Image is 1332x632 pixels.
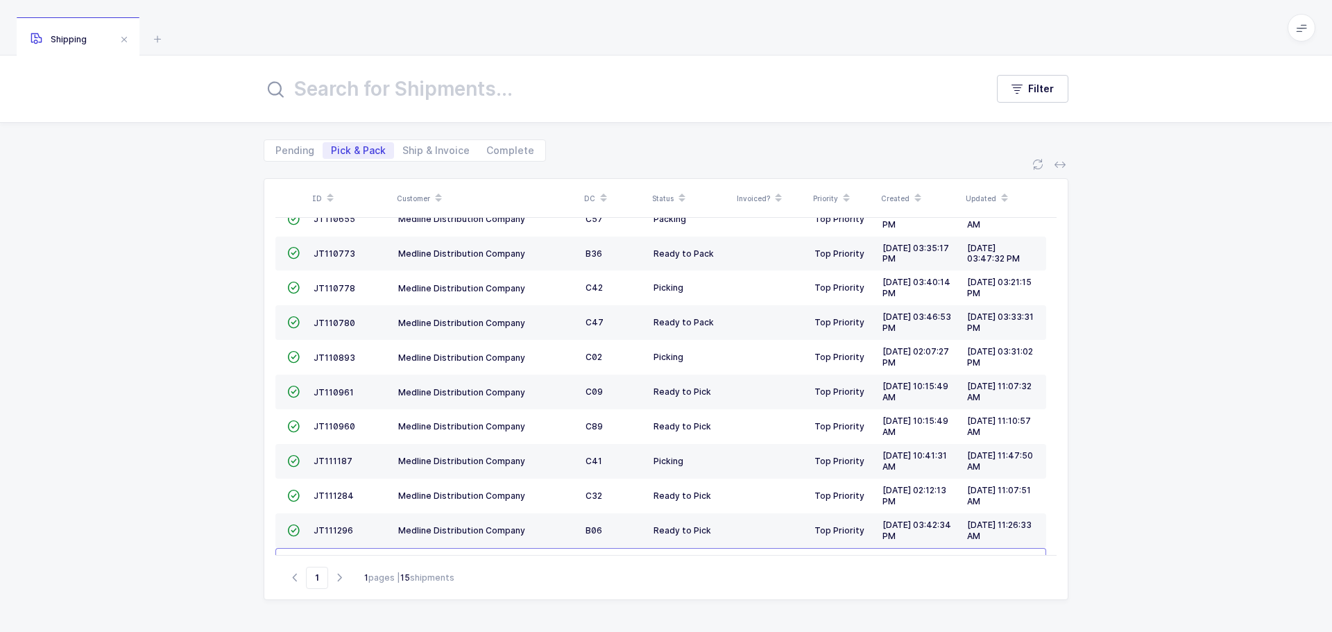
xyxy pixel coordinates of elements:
span: [DATE] 03:35:17 PM [882,243,949,264]
span: JT110655 [314,214,355,224]
span: [DATE] 03:42:34 PM [882,520,951,541]
span: [DATE] 03:47:32 PM [967,243,1020,264]
span: Ship & Invoice [402,146,470,155]
span: Medline Distribution Company [398,352,525,363]
div: DC [584,187,644,210]
span:  [287,386,300,397]
button: Filter [997,75,1068,103]
span: [DATE] 02:16:02 PM [882,208,948,230]
span: JT110893 [314,352,355,363]
span: [DATE] 10:15:49 AM [882,416,948,437]
span: JT110778 [314,283,355,293]
span: Packing [654,214,686,224]
div: Priority [813,187,873,210]
span: JT110780 [314,318,355,328]
span: [DATE] 03:21:15 PM [967,277,1032,298]
span: Shipping [31,34,87,44]
div: ID [312,187,388,210]
span: Go to [306,567,328,589]
div: pages | shipments [364,572,454,584]
span: C41 [586,456,602,466]
span: JT111187 [314,456,352,466]
span: Pick & Pack [331,146,386,155]
span: [DATE] 11:07:51 AM [967,485,1031,506]
span: Medline Distribution Company [398,248,525,259]
span: Picking [654,352,683,362]
span: C57 [586,214,603,224]
span: [DATE] 10:41:31 AM [882,450,947,472]
b: 1 [364,572,368,583]
span: Medline Distribution Company [398,525,525,536]
span:  [287,525,300,536]
span: Filter [1028,82,1054,96]
span: Ready to Pack [654,317,714,327]
div: Created [881,187,957,210]
span: Picking [654,456,683,466]
span: Top Priority [814,248,864,259]
span: Ready to Pick [654,525,711,536]
span: C42 [586,282,603,293]
span: [DATE] 11:07:32 AM [967,381,1032,402]
span: [DATE] 08:11:10 AM [967,554,1031,576]
span: [DATE] 11:26:33 AM [967,520,1032,541]
b: 15 [400,572,410,583]
span: C09 [586,386,603,397]
span: Medline Distribution Company [398,283,525,293]
span: JT110961 [314,387,354,398]
span:  [287,456,300,466]
span: JT111284 [314,490,354,501]
span: Top Priority [814,456,864,466]
span: B36 [586,248,602,259]
div: Updated [966,187,1042,210]
span: Top Priority [814,317,864,327]
input: Search for Shipments... [264,72,969,105]
span: Top Priority [814,352,864,362]
span: [DATE] 06:02:22 PM [882,554,948,576]
span: [DATE] 11:10:57 AM [967,416,1031,437]
span: [DATE] 03:31:02 PM [967,346,1033,368]
span:  [287,352,300,362]
div: Customer [397,187,576,210]
span: Top Priority [814,490,864,501]
span: Medline Distribution Company [398,318,525,328]
span: Top Priority [814,421,864,432]
span:  [287,248,300,258]
span: Ready to Pick [654,490,711,501]
span:  [287,214,300,224]
span: [DATE] 03:40:14 PM [882,277,950,298]
span: Top Priority [814,386,864,397]
span: Medline Distribution Company [398,490,525,501]
span: Complete [486,146,534,155]
span: [DATE] 11:47:50 AM [967,450,1033,472]
span: Ready to Pack [654,248,714,259]
span: Medline Distribution Company [398,214,525,224]
span: Picking [654,282,683,293]
span: [DATE] 03:46:53 PM [882,311,951,333]
span: [DATE] 02:12:13 PM [882,485,946,506]
span: Top Priority [814,282,864,293]
span: Medline Distribution Company [398,387,525,398]
span: Top Priority [814,525,864,536]
span: Ready to Pick [654,386,711,397]
span:  [287,421,300,432]
span: Pending [275,146,314,155]
div: Status [652,187,728,210]
span: JT110773 [314,248,355,259]
span: C32 [586,490,602,501]
span: JT110960 [314,421,355,432]
span: C89 [586,421,603,432]
span: [DATE] 08:01:30 AM [967,208,1034,230]
span: C47 [586,317,604,327]
span:  [287,317,300,327]
span: B06 [586,525,602,536]
div: Invoiced? [737,187,805,210]
span: Ready to Pick [654,421,711,432]
span: [DATE] 10:15:49 AM [882,381,948,402]
span: [DATE] 02:07:27 PM [882,346,949,368]
span: Medline Distribution Company [398,421,525,432]
span:  [287,282,300,293]
span:  [287,490,300,501]
span: Top Priority [814,214,864,224]
span: JT111296 [314,525,353,536]
span: Medline Distribution Company [398,456,525,466]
